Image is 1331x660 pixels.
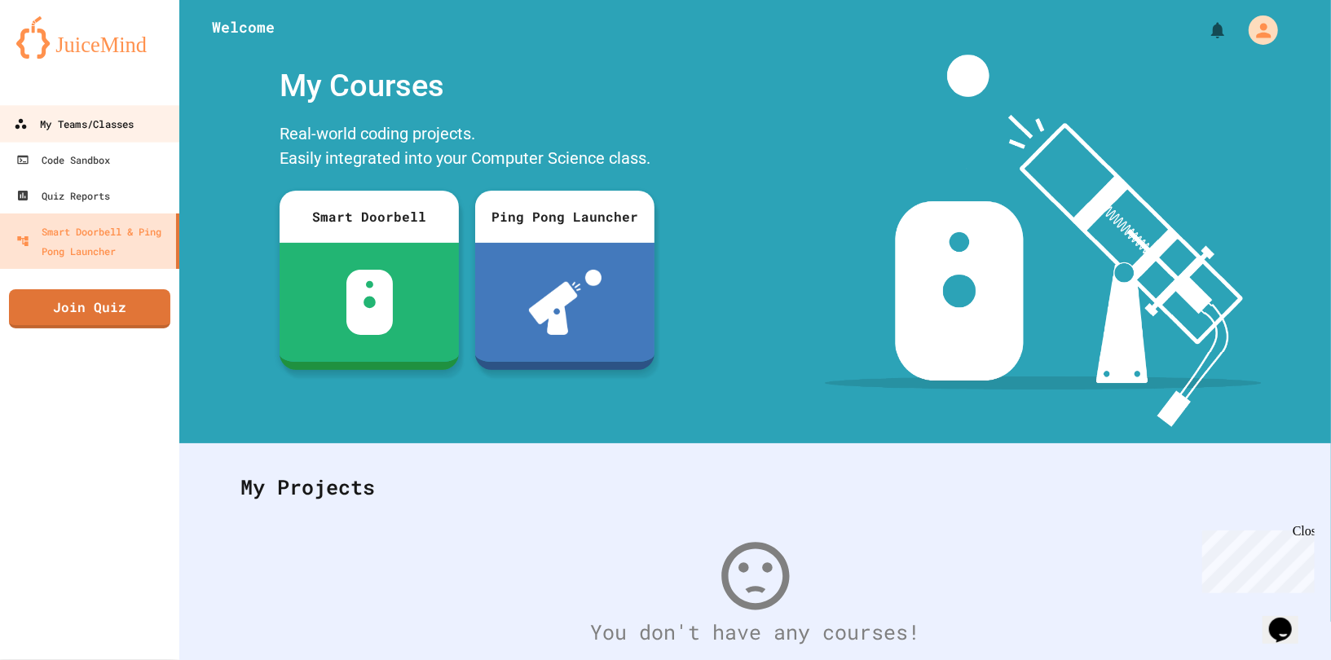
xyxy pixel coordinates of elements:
[271,55,663,117] div: My Courses
[16,150,110,169] div: Code Sandbox
[529,270,602,335] img: ppl-with-ball.png
[1196,524,1315,593] iframe: chat widget
[224,455,1286,519] div: My Projects
[1232,11,1282,49] div: My Account
[7,7,112,103] div: Chat with us now!Close
[1178,16,1232,44] div: My Notifications
[271,117,663,178] div: Real-world coding projects. Easily integrated into your Computer Science class.
[475,191,654,243] div: Ping Pong Launcher
[825,55,1262,427] img: banner-image-my-projects.png
[346,270,393,335] img: sdb-white.svg
[16,16,163,59] img: logo-orange.svg
[14,114,134,134] div: My Teams/Classes
[16,222,170,261] div: Smart Doorbell & Ping Pong Launcher
[16,186,110,205] div: Quiz Reports
[1263,595,1315,644] iframe: chat widget
[9,289,170,328] a: Join Quiz
[280,191,459,243] div: Smart Doorbell
[224,617,1286,648] div: You don't have any courses!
